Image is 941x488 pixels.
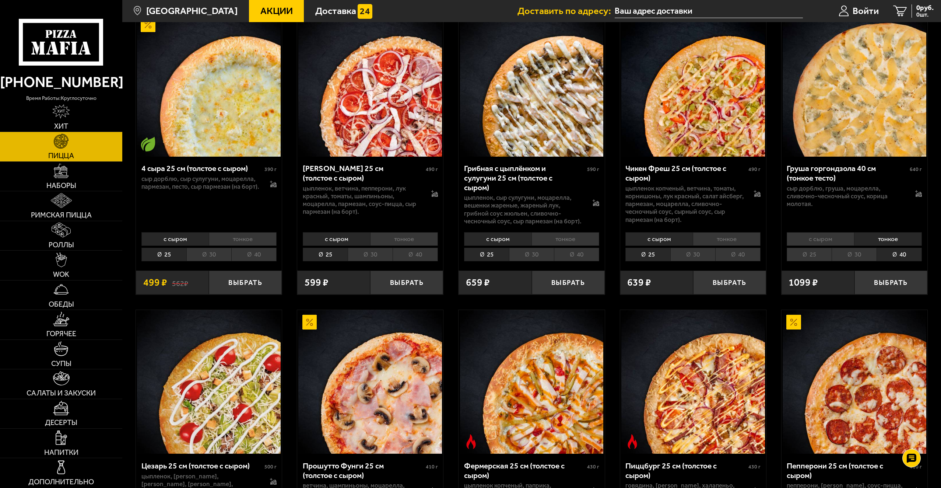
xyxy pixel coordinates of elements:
span: Горячее [46,330,76,338]
li: 40 [393,248,438,261]
span: Напитки [44,449,78,456]
span: 640 г [910,166,922,172]
li: 40 [554,248,599,261]
div: Чикен Фреш 25 см (толстое с сыром) [625,164,747,182]
li: тонкое [531,232,599,246]
span: Хит [54,123,68,130]
p: сыр дорблю, груша, моцарелла, сливочно-чесночный соус, корица молотая. [787,185,905,208]
img: Акционный [786,315,801,330]
div: [PERSON_NAME] 25 см (толстое с сыром) [303,164,424,182]
img: Острое блюдо [625,434,640,449]
div: Грибная с цыплёнком и сулугуни 25 см (толстое с сыром) [464,164,585,192]
li: с сыром [303,232,370,246]
img: Острое блюдо [464,434,478,449]
span: 0 руб. [916,4,934,11]
li: 30 [509,248,554,261]
span: 430 г [587,464,599,470]
img: Пепперони 25 см (толстое с сыром) [783,310,926,454]
li: 25 [464,248,509,261]
div: Груша горгондзола 40 см (тонкое тесто) [787,164,908,182]
li: 40 [231,248,277,261]
span: Супы [51,360,71,367]
img: Цезарь 25 см (толстое с сыром) [137,310,281,454]
div: Пиццбург 25 см (толстое с сыром) [625,461,747,480]
a: Острое блюдоФермерская 25 см (толстое с сыром) [459,310,604,454]
p: сыр дорблю, сыр сулугуни, моцарелла, пармезан, песто, сыр пармезан (на борт). [141,175,260,191]
li: тонкое [370,232,438,246]
li: с сыром [464,232,531,246]
span: Обеды [49,301,74,308]
li: 40 [715,248,761,261]
li: с сыром [625,232,693,246]
span: 590 г [587,166,599,172]
button: Выбрать [209,271,282,294]
img: Чикен Фреш 25 см (толстое с сыром) [621,13,765,157]
span: 639 ₽ [627,278,651,287]
li: 30 [832,248,877,261]
span: [GEOGRAPHIC_DATA] [146,6,238,16]
span: Роллы [49,241,74,249]
span: WOK [53,271,69,278]
span: 500 г [264,464,277,470]
span: Римская пицца [31,212,92,219]
img: Пиццбург 25 см (толстое с сыром) [621,310,765,454]
li: 25 [303,248,348,261]
span: 499 ₽ [143,278,167,287]
li: 40 [877,248,922,261]
span: 1099 ₽ [789,278,818,287]
li: 30 [670,248,715,261]
li: 30 [186,248,231,261]
s: 562 ₽ [172,278,188,287]
li: тонкое [693,232,761,246]
img: 15daf4d41897b9f0e9f617042186c801.svg [358,4,372,19]
span: Салаты и закуски [27,390,96,397]
button: Выбрать [370,271,443,294]
img: Фермерская 25 см (толстое с сыром) [460,310,604,454]
img: Акционный [302,315,317,330]
img: Грибная с цыплёнком и сулугуни 25 см (толстое с сыром) [460,13,604,157]
a: АкционныйПрошутто Фунги 25 см (толстое с сыром) [297,310,443,454]
p: цыпленок, сыр сулугуни, моцарелла, вешенки жареные, жареный лук, грибной соус Жюльен, сливочно-че... [464,194,583,225]
div: Фермерская 25 см (толстое с сыром) [464,461,585,480]
span: Наборы [46,182,76,189]
button: Выбрать [854,271,927,294]
span: Акции [260,6,293,16]
a: АкционныйВегетарианское блюдо4 сыра 25 см (толстое с сыром) [136,13,282,157]
li: 25 [625,248,670,261]
span: Десерты [45,419,77,426]
p: цыпленок копченый, ветчина, томаты, корнишоны, лук красный, салат айсберг, пармезан, моцарелла, с... [625,185,744,224]
span: 390 г [264,166,277,172]
span: 410 г [426,464,438,470]
li: 30 [348,248,393,261]
a: Чикен Фреш 25 см (толстое с сыром) [620,13,766,157]
span: 659 ₽ [466,278,490,287]
li: тонкое [854,232,922,246]
div: Цезарь 25 см (толстое с сыром) [141,461,263,471]
img: 4 сыра 25 см (толстое с сыром) [137,13,281,157]
a: Грибная с цыплёнком и сулугуни 25 см (толстое с сыром) [459,13,604,157]
p: цыпленок, ветчина, пепперони, лук красный, томаты, шампиньоны, моцарелла, пармезан, соус-пицца, с... [303,185,421,216]
span: 490 г [748,166,761,172]
span: Доставка [315,6,356,16]
li: с сыром [787,232,854,246]
li: 25 [141,248,186,261]
div: Пепперони 25 см (толстое с сыром) [787,461,908,480]
img: Акционный [141,17,155,32]
span: Доставить по адресу: [517,6,615,16]
img: Вегетарианское блюдо [141,137,155,151]
div: 4 сыра 25 см (толстое с сыром) [141,164,263,173]
a: АкционныйПепперони 25 см (толстое с сыром) [782,310,927,454]
span: 490 г [426,166,438,172]
a: Груша горгондзола 40 см (тонкое тесто) [782,13,927,157]
div: Прошутто Фунги 25 см (толстое с сыром) [303,461,424,480]
img: Прошутто Фунги 25 см (толстое с сыром) [298,310,442,454]
li: с сыром [141,232,209,246]
span: Войти [853,6,879,16]
li: тонкое [209,232,277,246]
a: Цезарь 25 см (толстое с сыром) [136,310,282,454]
img: Петровская 25 см (толстое с сыром) [298,13,442,157]
button: Выбрать [532,271,605,294]
span: Пицца [48,152,74,160]
input: Ваш адрес доставки [615,4,803,18]
a: Острое блюдоПиццбург 25 см (толстое с сыром) [620,310,766,454]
